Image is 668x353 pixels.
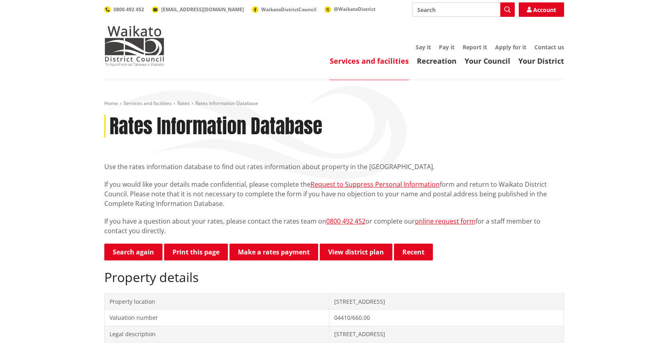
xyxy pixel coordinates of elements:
[329,293,564,310] td: [STREET_ADDRESS]
[114,6,144,13] span: 0800 492 452
[252,6,317,13] a: WaikatoDistrictCouncil
[104,293,329,310] td: Property location
[518,56,564,66] a: Your District
[161,6,244,13] span: [EMAIL_ADDRESS][DOMAIN_NAME]
[334,6,376,12] span: @WaikatoDistrict
[465,56,510,66] a: Your Council
[326,217,365,226] a: 0800 492 452
[104,180,564,208] p: If you would like your details made confidential, please complete the form and return to Waikato ...
[177,100,190,107] a: Rates
[417,56,457,66] a: Recreation
[195,100,258,107] span: Rates Information Database
[329,326,564,342] td: [STREET_ADDRESS]
[104,100,564,107] nav: breadcrumb
[261,6,317,13] span: WaikatoDistrictCouncil
[104,326,329,342] td: Legal description
[152,6,244,13] a: [EMAIL_ADDRESS][DOMAIN_NAME]
[329,310,564,326] td: 04410/660.00
[124,100,172,107] a: Services and facilities
[534,43,564,51] a: Contact us
[519,2,564,17] a: Account
[104,162,564,171] p: Use the rates information database to find out rates information about property in the [GEOGRAPHI...
[330,56,409,66] a: Services and facilities
[325,6,376,12] a: @WaikatoDistrict
[229,244,318,260] a: Make a rates payment
[104,26,164,66] img: Waikato District Council - Te Kaunihera aa Takiwaa o Waikato
[104,310,329,326] td: Valuation number
[104,244,162,260] a: Search again
[320,244,392,260] a: View district plan
[416,43,431,51] a: Say it
[104,216,564,236] p: If you have a question about your rates, please contact the rates team on or complete our for a s...
[394,244,433,260] button: Recent
[415,217,475,226] a: online request form
[495,43,526,51] a: Apply for it
[311,180,440,189] a: Request to Suppress Personal Information
[164,244,228,260] button: Print this page
[110,115,322,138] h1: Rates Information Database
[104,100,118,107] a: Home
[104,6,144,13] a: 0800 492 452
[104,270,564,285] h2: Property details
[412,2,515,17] input: Search input
[463,43,487,51] a: Report it
[439,43,455,51] a: Pay it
